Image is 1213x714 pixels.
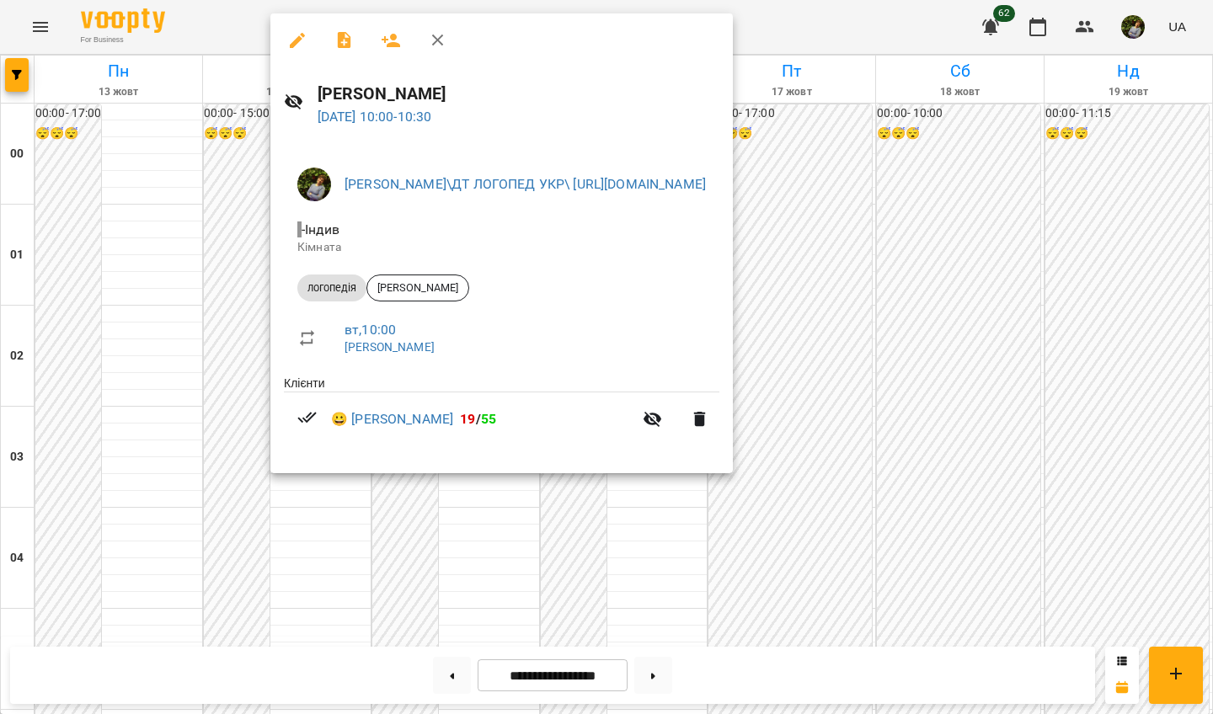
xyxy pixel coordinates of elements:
a: [DATE] 10:00-10:30 [318,109,432,125]
b: / [460,411,496,427]
a: вт , 10:00 [345,322,396,338]
a: [PERSON_NAME] [345,340,435,354]
div: [PERSON_NAME] [366,274,469,301]
span: логопедія [297,280,366,296]
img: b75e9dd987c236d6cf194ef640b45b7d.jpg [297,168,331,201]
h6: [PERSON_NAME] [318,81,720,107]
p: Кімната [297,239,706,256]
span: [PERSON_NAME] [367,280,468,296]
span: 55 [481,411,496,427]
a: 😀 [PERSON_NAME] [331,409,453,429]
svg: Візит сплачено [297,408,318,428]
a: [PERSON_NAME]\ДТ ЛОГОПЕД УКР\ [URL][DOMAIN_NAME] [345,176,706,192]
span: 19 [460,411,475,427]
span: - Індив [297,221,343,237]
ul: Клієнти [284,375,719,453]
